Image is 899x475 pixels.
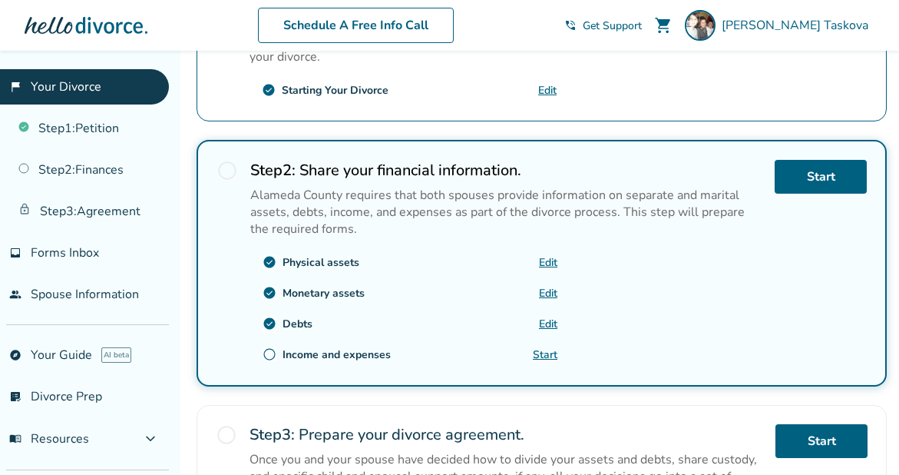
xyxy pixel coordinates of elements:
[9,430,89,447] span: Resources
[283,317,312,331] div: Debts
[263,286,276,300] span: check_circle
[539,286,557,301] a: Edit
[564,19,577,32] span: phone_in_talk
[263,255,276,269] span: check_circle
[250,424,295,445] strong: Step 3 :
[282,83,388,98] div: Starting Your Divorce
[9,349,21,361] span: explore
[9,81,21,93] span: flag_2
[258,8,454,43] a: Schedule A Free Info Call
[250,187,762,237] p: Alameda County requires that both spouses provide information on separate and marital assets, deb...
[775,424,868,458] a: Start
[31,244,99,261] span: Forms Inbox
[141,430,160,448] span: expand_more
[216,424,237,446] span: radio_button_unchecked
[216,160,238,181] span: radio_button_unchecked
[250,160,296,181] strong: Step 2 :
[283,255,359,270] div: Physical assets
[283,286,365,301] div: Monetary assets
[262,83,276,97] span: check_circle
[250,424,763,445] h2: Prepare your divorce agreement.
[539,255,557,270] a: Edit
[822,401,899,475] iframe: Chat Widget
[583,18,642,33] span: Get Support
[250,160,762,181] h2: Share your financial information.
[538,83,557,98] a: Edit
[263,347,276,361] span: radio_button_unchecked
[775,160,867,194] a: Start
[722,17,874,34] span: [PERSON_NAME] Taskova
[101,347,131,363] span: AI beta
[9,247,21,259] span: inbox
[283,347,391,362] div: Income and expenses
[9,288,21,301] span: people
[9,390,21,403] span: list_alt_check
[539,317,557,331] a: Edit
[685,10,716,41] img: Sofiya Taskova
[9,433,21,445] span: menu_book
[654,16,673,35] span: shopping_cart
[564,18,642,33] a: phone_in_talkGet Support
[533,347,557,362] a: Start
[263,317,276,331] span: check_circle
